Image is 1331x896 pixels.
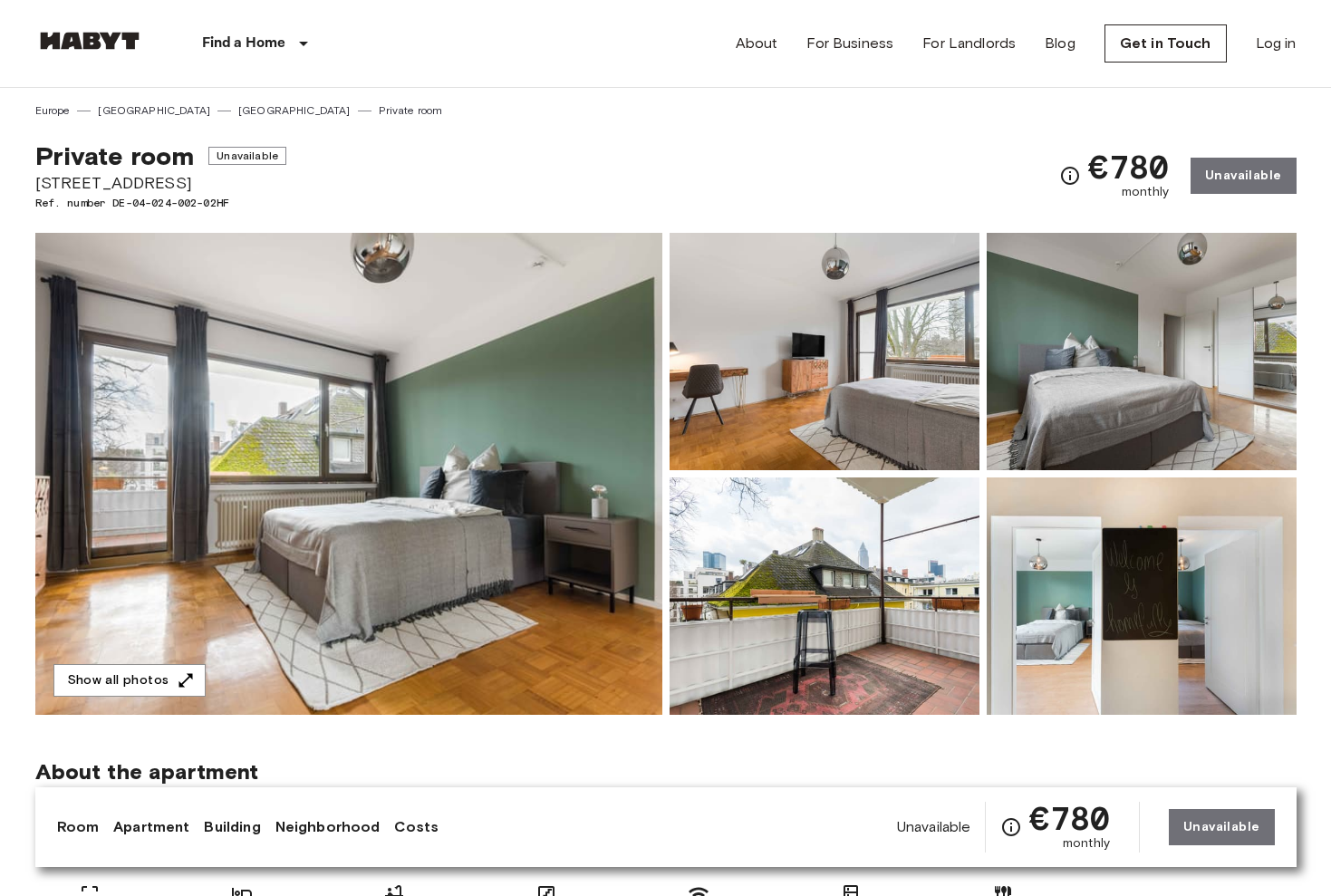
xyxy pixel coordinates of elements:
a: Blog [1045,33,1075,54]
a: [GEOGRAPHIC_DATA] [238,102,351,119]
p: Find a Home [202,33,286,54]
a: Get in Touch [1104,24,1227,63]
span: €780 [1029,802,1110,834]
a: Europe [35,102,71,119]
a: Neighborhood [275,816,381,838]
span: Ref. number DE-04-024-002-02HF [35,195,286,211]
a: For Landlords [922,33,1016,54]
span: Unavailable [208,147,286,165]
span: [STREET_ADDRESS] [35,171,286,195]
a: For Business [806,33,893,54]
img: Marketing picture of unit DE-04-024-002-02HF [35,233,662,715]
a: [GEOGRAPHIC_DATA] [98,102,210,119]
span: About the apartment [35,758,259,785]
span: monthly [1122,183,1169,201]
a: Private room [379,102,443,119]
button: Show all photos [53,664,206,698]
img: Habyt [35,32,144,50]
a: Costs [394,816,439,838]
a: Room [57,816,100,838]
img: Picture of unit DE-04-024-002-02HF [670,233,979,470]
svg: Check cost overview for full price breakdown. Please note that discounts apply to new joiners onl... [1000,816,1022,838]
span: €780 [1088,150,1169,183]
span: Private room [35,140,195,171]
img: Picture of unit DE-04-024-002-02HF [987,233,1297,470]
a: Log in [1256,33,1297,54]
span: Unavailable [897,817,971,837]
svg: Check cost overview for full price breakdown. Please note that discounts apply to new joiners onl... [1059,165,1081,187]
img: Picture of unit DE-04-024-002-02HF [987,477,1297,715]
span: monthly [1063,834,1110,853]
img: Picture of unit DE-04-024-002-02HF [670,477,979,715]
a: About [736,33,778,54]
a: Building [204,816,260,838]
a: Apartment [113,816,189,838]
